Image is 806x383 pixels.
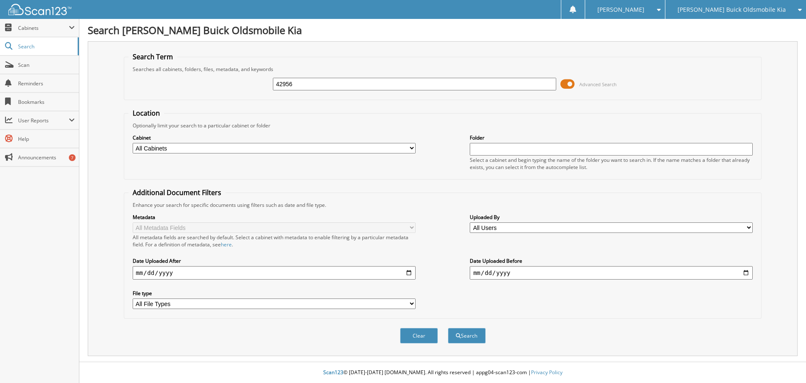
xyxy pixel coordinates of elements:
[133,257,416,264] label: Date Uploaded After
[133,290,416,297] label: File type
[18,117,69,124] span: User Reports
[221,241,232,248] a: here
[18,24,69,32] span: Cabinets
[128,188,225,197] legend: Additional Document Filters
[400,328,438,343] button: Clear
[128,52,177,61] legend: Search Term
[88,23,798,37] h1: Search [PERSON_NAME] Buick Oldsmobile Kia
[133,214,416,221] label: Metadata
[18,80,75,87] span: Reminders
[323,369,343,376] span: Scan123
[579,81,617,87] span: Advanced Search
[79,362,806,383] div: © [DATE]-[DATE] [DOMAIN_NAME]. All rights reserved | appg04-scan123-com |
[128,122,757,129] div: Optionally limit your search to a particular cabinet or folder
[470,134,753,141] label: Folder
[128,66,757,73] div: Searches all cabinets, folders, files, metadata, and keywords
[531,369,563,376] a: Privacy Policy
[18,43,73,50] span: Search
[18,61,75,69] span: Scan
[128,108,164,118] legend: Location
[18,154,75,161] span: Announcements
[18,98,75,106] span: Bookmarks
[133,266,416,280] input: start
[470,257,753,264] label: Date Uploaded Before
[133,234,416,248] div: All metadata fields are searched by default. Select a cabinet with metadata to enable filtering b...
[128,201,757,209] div: Enhance your search for specific documents using filters such as date and file type.
[597,7,644,12] span: [PERSON_NAME]
[470,266,753,280] input: end
[470,214,753,221] label: Uploaded By
[448,328,486,343] button: Search
[69,154,76,161] div: 7
[18,135,75,143] span: Help
[470,156,753,171] div: Select a cabinet and begin typing the name of the folder you want to search in. If the name match...
[133,134,416,141] label: Cabinet
[678,7,786,12] span: [PERSON_NAME] Buick Oldsmobile Kia
[8,4,71,15] img: scan123-logo-white.svg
